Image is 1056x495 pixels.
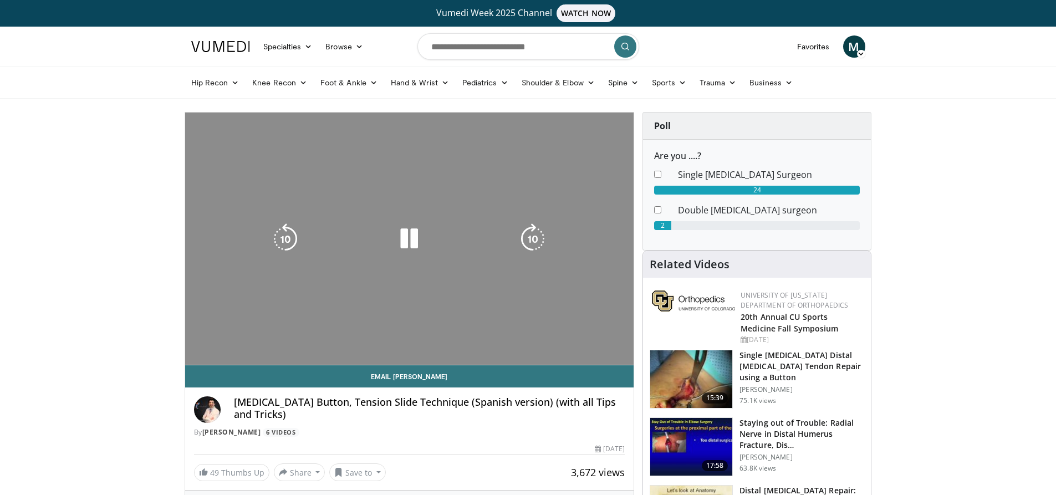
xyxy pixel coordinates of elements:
a: Email [PERSON_NAME] [185,365,634,387]
p: [PERSON_NAME] [739,453,864,462]
strong: Poll [654,120,671,132]
a: Browse [319,35,370,58]
p: 63.8K views [739,464,776,473]
a: Sports [645,72,693,94]
video-js: Video Player [185,113,634,365]
h6: Are you ....? [654,151,860,161]
a: 15:39 Single [MEDICAL_DATA] Distal [MEDICAL_DATA] Tendon Repair using a Button [PERSON_NAME] 75.1... [650,350,864,409]
a: Vumedi Week 2025 ChannelWATCH NOW [193,4,864,22]
p: [PERSON_NAME] [739,385,864,394]
img: Q2xRg7exoPLTwO8X4xMDoxOjB1O8AjAz_1.150x105_q85_crop-smart_upscale.jpg [650,418,732,476]
img: Avatar [194,396,221,423]
h3: Single [MEDICAL_DATA] Distal [MEDICAL_DATA] Tendon Repair using a Button [739,350,864,383]
h3: Staying out of Trouble: Radial Nerve in Distal Humerus Fracture, Dis… [739,417,864,451]
div: By [194,427,625,437]
a: Knee Recon [246,72,314,94]
dd: Single [MEDICAL_DATA] Surgeon [670,168,868,181]
a: Hip Recon [185,72,246,94]
h4: Related Videos [650,258,729,271]
a: M [843,35,865,58]
div: 2 [654,221,671,230]
span: 3,672 views [571,466,625,479]
a: [PERSON_NAME] [202,427,261,437]
div: [DATE] [595,444,625,454]
p: 75.1K views [739,396,776,405]
a: 20th Annual CU Sports Medicine Fall Symposium [741,312,838,334]
button: Save to [329,463,386,481]
div: 24 [654,186,860,195]
a: Business [743,72,799,94]
a: Hand & Wrist [384,72,456,94]
a: 49 Thumbs Up [194,464,269,481]
a: University of [US_STATE] Department of Orthopaedics [741,290,848,310]
a: 6 Videos [263,428,299,437]
a: Specialties [257,35,319,58]
a: Favorites [790,35,836,58]
span: WATCH NOW [557,4,615,22]
a: Pediatrics [456,72,515,94]
span: 15:39 [702,392,728,404]
dd: Double [MEDICAL_DATA] surgeon [670,203,868,217]
a: 17:58 Staying out of Trouble: Radial Nerve in Distal Humerus Fracture, Dis… [PERSON_NAME] 63.8K v... [650,417,864,476]
h4: [MEDICAL_DATA] Button, Tension Slide Technique (Spanish version) (with all Tips and Tricks) [234,396,625,420]
a: Shoulder & Elbow [515,72,601,94]
button: Share [274,463,325,481]
img: king_0_3.png.150x105_q85_crop-smart_upscale.jpg [650,350,732,408]
span: 49 [210,467,219,478]
span: 17:58 [702,460,728,471]
input: Search topics, interventions [417,33,639,60]
a: Foot & Ankle [314,72,384,94]
a: Trauma [693,72,743,94]
img: 355603a8-37da-49b6-856f-e00d7e9307d3.png.150x105_q85_autocrop_double_scale_upscale_version-0.2.png [652,290,735,312]
a: Spine [601,72,645,94]
img: VuMedi Logo [191,41,250,52]
div: [DATE] [741,335,862,345]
